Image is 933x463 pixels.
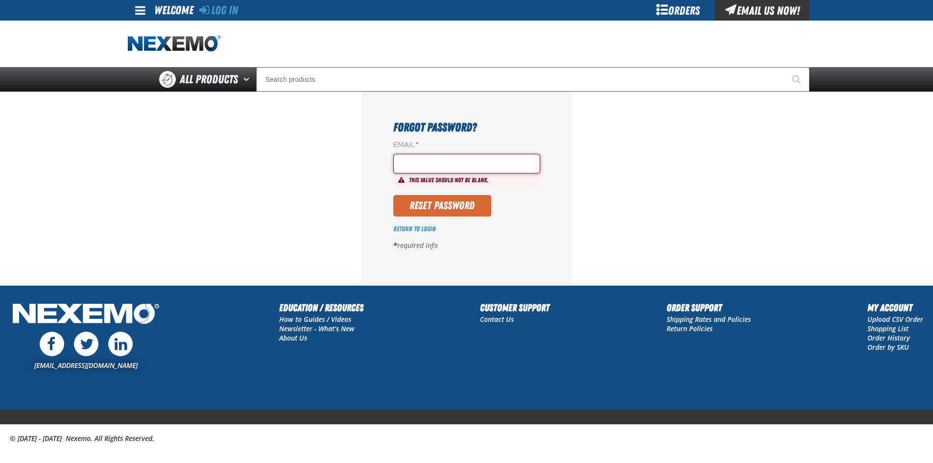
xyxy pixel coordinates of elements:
h2: Order Support [667,300,751,315]
h1: Forgot Password? [393,119,540,136]
a: Contact Us [480,315,514,324]
h2: Education / Resources [279,300,363,315]
span: This value should not be blank. [409,176,488,184]
a: Newsletter - What's New [279,324,355,333]
button: Open All Products pages [240,67,256,92]
a: How to Guides / Videos [279,315,351,324]
img: Nexemo Logo [10,300,162,329]
a: Return Policies [667,324,713,333]
h2: My Account [867,300,923,315]
a: About Us [279,333,307,342]
h2: Customer Support [480,300,550,315]
img: Nexemo logo [128,35,221,52]
a: Order History [867,333,910,342]
span: All Products [180,71,238,88]
a: Order by SKU [867,342,909,352]
a: Return to Login [393,225,436,233]
a: Log In [199,3,238,17]
a: Shopping List [867,324,909,333]
button: Reset Password [393,195,491,217]
a: [EMAIL_ADDRESS][DOMAIN_NAME] [34,361,138,370]
input: Search [256,67,810,92]
a: Home [128,35,221,52]
button: Start Searching [785,67,810,92]
p: required info [393,241,540,250]
a: Shipping Rates and Policies [667,315,751,324]
a: Upload CSV Order [867,315,923,324]
label: Email [393,141,540,150]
